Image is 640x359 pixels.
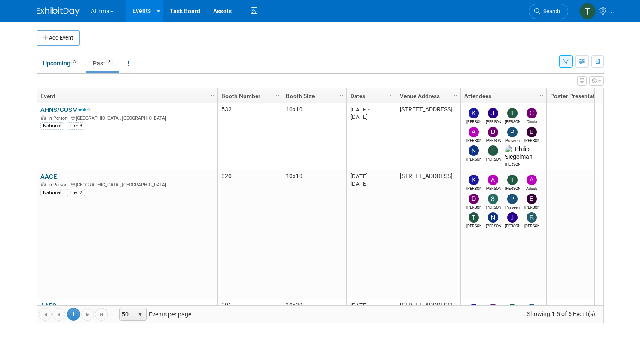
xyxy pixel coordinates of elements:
img: Praveen Kaushik [507,127,518,137]
div: National [40,189,64,196]
div: Cincia Kerr [524,118,539,125]
img: Faith Armbruster [488,304,498,314]
img: ExhibitDay [37,7,80,16]
a: AHNS/COSM [40,106,91,114]
div: Praveen Kaushik [505,137,520,144]
div: [DATE] [350,113,392,121]
span: - [368,302,370,309]
img: Drew Smalley [469,194,479,204]
img: Adeeb Ansari [527,175,537,185]
img: Taylor Sebesta [507,175,518,185]
a: Go to the first page [39,308,52,321]
span: Column Settings [338,92,345,99]
span: 50 [120,308,135,320]
span: 5 [106,59,113,65]
a: Upcoming3 [37,55,85,71]
span: 3 [71,59,78,65]
img: Cincia Kerr [527,108,537,118]
span: Go to the next page [84,311,91,318]
img: In-Person Event [41,115,46,120]
a: Go to the previous page [52,308,65,321]
div: Amy Emerson [466,137,481,144]
img: Emma Mitchell [527,194,537,204]
div: Praveen Kaushik [505,204,520,210]
span: Column Settings [209,92,216,99]
td: 532 [217,103,282,170]
img: Drew Smalley [488,127,498,137]
img: Ryan Kalkbrenner [527,212,537,223]
a: Poster Presentation #2 [550,89,605,103]
a: Search [529,4,568,19]
div: Tier 2 [67,189,85,196]
div: [DATE] [350,180,392,187]
a: Event [40,89,212,103]
img: Jeff Cooper [488,108,498,118]
img: Nancy Hui [469,145,479,156]
img: Amy Emerson [469,127,479,137]
a: Column Settings [337,89,346,102]
a: Column Settings [208,89,217,102]
img: Randi LeBoyer [527,304,537,314]
div: Tim Amos [466,223,481,229]
div: Emma Mitchell [524,204,539,210]
img: Keirsten Davis [469,304,479,314]
div: Ryan Kalkbrenner [524,223,539,229]
div: Keirsten Davis [466,118,481,125]
td: 10x10 [282,103,346,170]
div: Keirsten Davis [466,185,481,192]
a: AAES [40,302,56,309]
span: In-Person [48,182,70,188]
div: Taylor Sebesta [505,118,520,125]
div: Adrienne Brooks [486,185,501,192]
img: Taylor Sebesta [579,3,596,19]
a: Attendees [464,89,541,103]
img: In-Person Event [41,182,46,186]
td: [STREET_ADDRESS] [396,103,460,170]
img: Taylor Sebesta [507,108,518,118]
div: Tim Amos [486,156,501,162]
a: Booth Size [286,89,341,103]
span: - [368,106,370,113]
img: Praveen Kaushik [507,194,518,204]
a: Booth Number [221,89,276,103]
div: Drew Smalley [486,137,501,144]
div: Shantal Ligon [486,204,501,210]
a: Past5 [86,55,119,71]
div: Nancy Hui [466,156,481,162]
div: National [40,122,64,129]
img: Joshua Klopper [507,212,518,223]
a: Column Settings [386,89,396,102]
div: Joshua Klopper [505,223,520,229]
a: AACE [40,173,57,180]
span: Showing 1-5 of 5 Event(s) [519,308,603,320]
img: Tim Amos [488,145,498,156]
a: Column Settings [537,89,546,102]
div: Emma Mitchell [524,137,539,144]
span: 1 [67,308,80,321]
div: [DATE] [350,173,392,180]
td: 320 [217,170,282,299]
span: - [368,173,370,179]
div: Tier 3 [67,122,85,129]
img: Tim Amos [469,212,479,223]
div: Nancy Hui [486,223,501,229]
span: Column Settings [388,92,395,99]
img: Shantal Ligon [488,194,498,204]
div: [GEOGRAPHIC_DATA], [GEOGRAPHIC_DATA] [40,114,214,121]
img: Adrienne Brooks [488,175,498,185]
div: [GEOGRAPHIC_DATA], [GEOGRAPHIC_DATA] [40,181,214,188]
a: Column Settings [273,89,282,102]
div: Jeff Cooper [486,118,501,125]
a: Go to the last page [95,308,108,321]
td: 10x10 [282,170,346,299]
img: Keirsten Davis [469,108,479,118]
img: Nancy Hui [488,212,498,223]
span: Column Settings [538,92,545,99]
button: Add Event [37,30,80,46]
span: Go to the last page [98,311,105,318]
div: [DATE] [350,302,392,309]
div: Adeeb Ansari [524,185,539,192]
div: [DATE] [350,106,392,113]
a: Go to the next page [81,308,94,321]
div: Philip Siegelman [505,161,520,167]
